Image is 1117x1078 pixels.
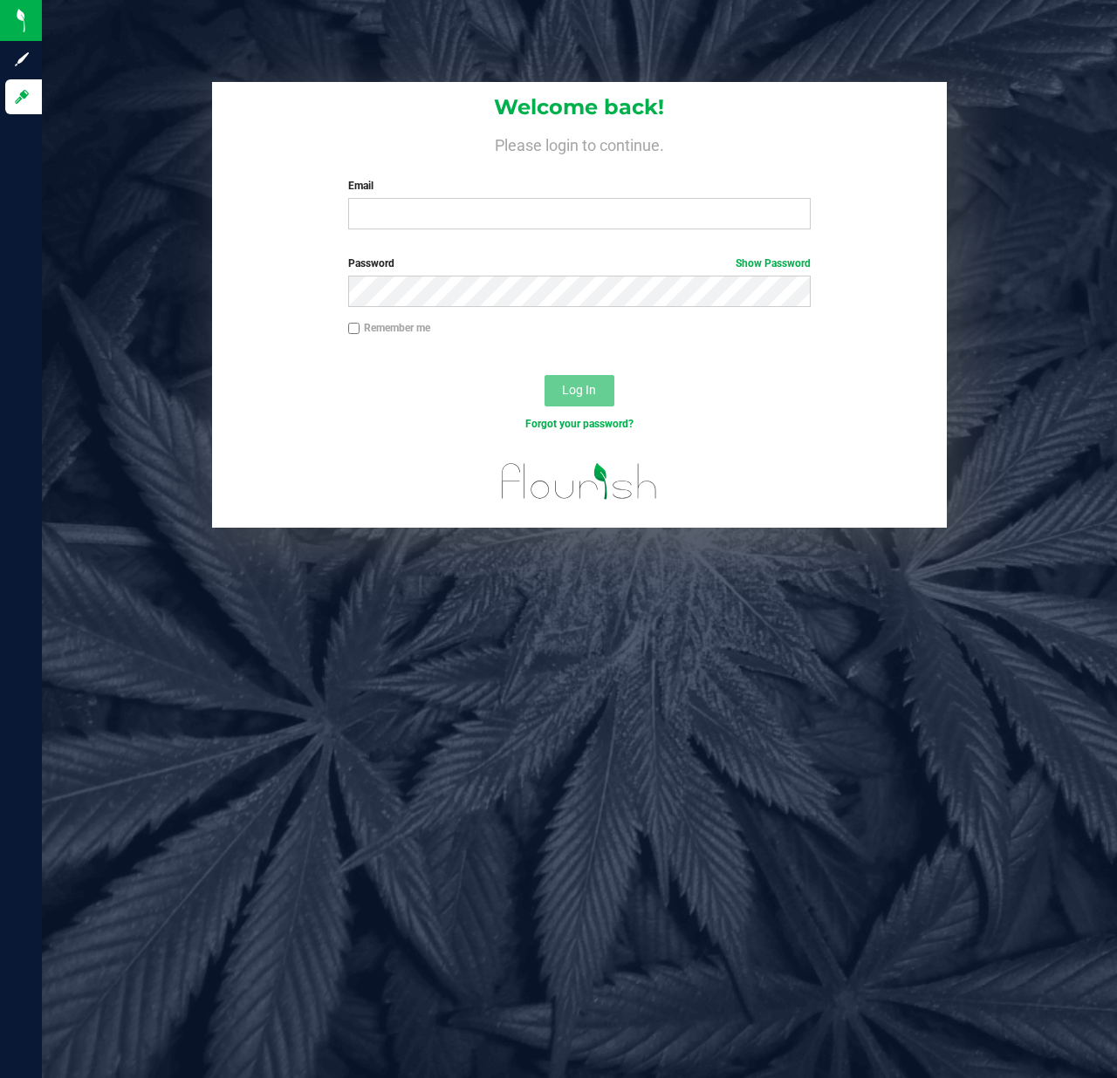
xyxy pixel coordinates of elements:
[736,257,811,269] a: Show Password
[348,257,394,269] span: Password
[545,375,614,406] button: Log In
[13,88,31,106] inline-svg: Log in
[348,323,360,335] input: Remember me
[348,178,812,194] label: Email
[212,133,946,154] h4: Please login to continue.
[525,418,634,430] a: Forgot your password?
[562,383,596,397] span: Log In
[348,320,430,336] label: Remember me
[13,51,31,68] inline-svg: Sign up
[488,450,671,513] img: flourish_logo.svg
[212,96,946,119] h1: Welcome back!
